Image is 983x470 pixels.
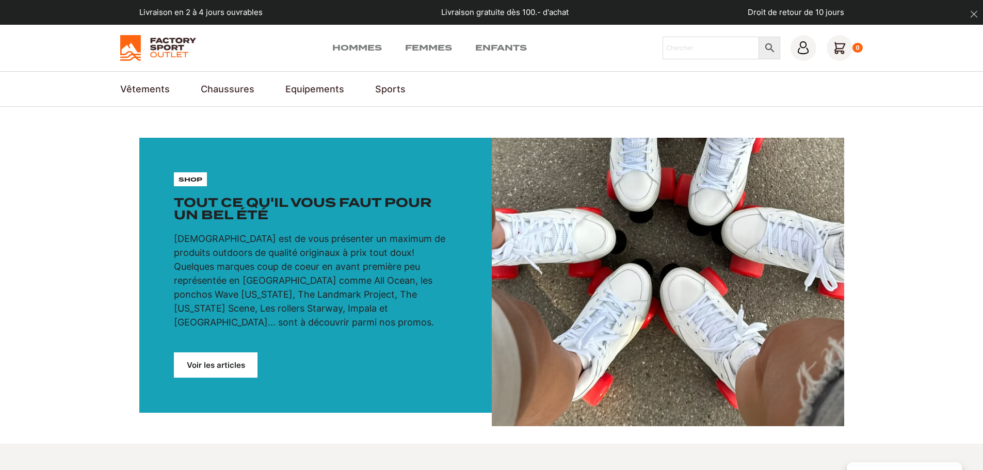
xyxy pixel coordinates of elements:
[120,35,196,61] img: Factory Sport Outlet
[663,37,759,59] input: Chercher
[139,7,263,19] p: Livraison en 2 à 4 jours ouvrables
[441,7,569,19] p: Livraison gratuite dès 100.- d'achat
[375,82,406,96] a: Sports
[332,42,382,54] a: Hommes
[748,7,844,19] p: Droit de retour de 10 jours
[174,352,257,378] a: Voir les articles
[965,5,983,23] button: dismiss
[852,43,863,53] div: 0
[405,42,452,54] a: Femmes
[285,82,344,96] a: Equipements
[174,232,457,329] p: [DEMOGRAPHIC_DATA] est de vous présenter un maximum de produits outdoors de qualité originaux à p...
[174,197,457,221] h1: Tout ce qu'il vous faut pour un bel été
[120,82,170,96] a: Vêtements
[179,175,202,184] p: shop
[201,82,254,96] a: Chaussures
[475,42,527,54] a: Enfants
